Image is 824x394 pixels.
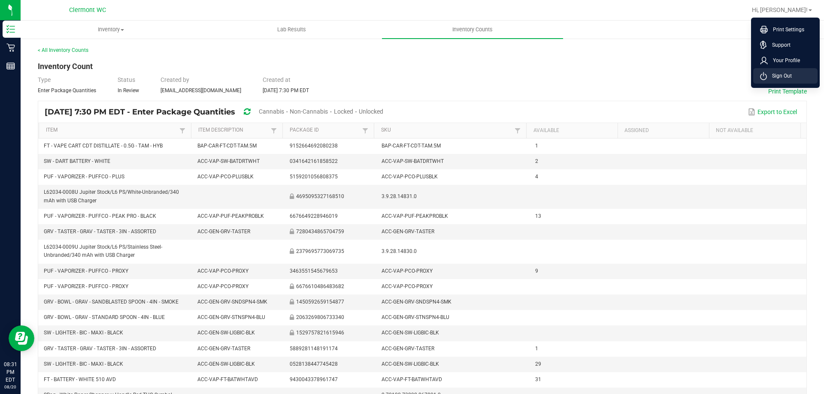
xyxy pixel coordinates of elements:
span: 7280434865704759 [296,229,344,235]
span: 1 [535,143,538,149]
span: GRV - TASTER - GRAV - TASTER - 3IN - ASSORTED [44,229,156,235]
span: ACC-GEN-GRV-SNDSPN4-SMK [382,299,451,305]
div: [DATE] 7:30 PM EDT - Enter Package Quantities [45,104,390,120]
span: 3.9.28.14830.0 [382,248,417,254]
span: Inventory Count [38,62,93,71]
span: ACC-VAP-SW-BATDRTWHT [197,158,260,164]
span: PUF - VAPORIZER - PUFFCO - PLUS [44,174,124,180]
span: ACC-GEN-GRV-STNSPN4-BLU [197,314,265,320]
a: Inventory Counts [382,21,563,39]
span: Non-Cannabis [290,108,328,115]
inline-svg: Retail [6,43,15,52]
span: 4 [535,174,538,180]
span: BAP-CAR-FT-CDT-TAM.5M [382,143,441,149]
span: Status [118,76,135,83]
a: Inventory [21,21,201,39]
span: Clermont WC [69,6,106,14]
span: ACC-GEN-GRV-STNSPN4-BLU [382,314,449,320]
span: 29 [535,361,541,367]
span: ACC-GEN-GRV-TASTER [197,346,250,352]
span: Hi, [PERSON_NAME]! [752,6,808,13]
span: 6676649228946019 [290,213,338,219]
span: ACC-GEN-GRV-TASTER [382,346,434,352]
span: Created by [161,76,189,83]
span: 1529757821615946 [296,330,344,336]
span: GRV - BOWL - GRAV - SANDBLASTED SPOON - 4IN - SMOKE [44,299,179,305]
span: FT - BATTERY - WHITE 510 AVD [44,376,116,382]
span: ACC-VAP-SW-BATDRTWHT [382,158,444,164]
span: 1 [535,346,538,352]
span: ACC-VAP-PCO-PLUSBLK [197,174,254,180]
span: ACC-VAP-PCO-PROXY [197,283,248,289]
a: Filter [177,125,188,136]
span: ACC-GEN-SW-LIGBIC-BLK [197,330,255,336]
span: Cannabis [259,108,284,115]
span: 9152664692080238 [290,143,338,149]
span: ACC-VAP-PCO-PROXY [197,268,248,274]
span: [EMAIL_ADDRESS][DOMAIN_NAME] [161,87,241,93]
span: 2 [535,158,538,164]
span: [DATE] 7:30 PM EDT [263,87,309,93]
span: 6676610486483682 [296,283,344,289]
span: Support [767,41,791,49]
span: 3.9.28.14831.0 [382,193,417,199]
span: Sign Out [767,72,792,80]
span: ACC-VAP-FT-BATWHTAVD [382,376,442,382]
span: ACC-VAP-FT-BATWHTAVD [197,376,258,382]
span: 0528138447745428 [290,361,338,367]
button: Print Template [768,87,807,96]
span: SW - LIGHTER - BIC - MAXI - BLACK [44,361,123,367]
span: 0341642161858522 [290,158,338,164]
iframe: Resource center [9,325,34,351]
li: Sign Out [753,68,818,84]
span: FT - VAPE CART CDT DISTILLATE - 0.5G - TAM - HYB [44,143,163,149]
span: In Review [118,87,139,93]
span: L62034-0009U Jupiter Stock/L6 PS/Stainless Steel-Unbranded/340 mAh with USB Charger [44,244,162,258]
span: PUF - VAPORIZER - PUFFCO - PROXY [44,283,128,289]
th: Assigned [618,123,709,138]
span: PUF - VAPORIZER - PUFFCO - PEAK PRO - BLACK [44,213,156,219]
span: ACC-GEN-SW-LIGBIC-BLK [197,361,255,367]
span: 3463551545679653 [290,268,338,274]
span: 2063269806733340 [296,314,344,320]
span: 9 [535,268,538,274]
span: 31 [535,376,541,382]
a: Filter [360,125,370,136]
span: 2379695773069735 [296,248,344,254]
p: 08/20 [4,384,17,390]
span: ACC-VAP-PUF-PEAKPROBLK [382,213,448,219]
span: L62034-0008U Jupiter Stock/L6 PS/White-Unbranded/340 mAh with USB Charger [44,189,179,203]
inline-svg: Reports [6,62,15,70]
a: Package IdSortable [290,127,360,134]
span: ACC-VAP-PUF-PEAKPROBLK [197,213,264,219]
a: Lab Results [201,21,382,39]
span: PUF - VAPORIZER - PUFFCO - PROXY [44,268,128,274]
span: Created at [263,76,291,83]
span: ACC-VAP-PCO-PROXY [382,268,433,274]
span: ACC-GEN-SW-LIGBIC-BLK [382,330,439,336]
span: Inventory [21,26,201,33]
th: Available [526,123,618,138]
span: 5889281148191174 [290,346,338,352]
span: ACC-GEN-GRV-TASTER [197,229,250,235]
span: Print Settings [768,25,804,34]
a: < All Inventory Counts [38,47,88,53]
span: Enter Package Quantities [38,87,96,93]
span: 13 [535,213,541,219]
span: Unlocked [359,108,383,115]
span: ACC-GEN-GRV-SNDSPN4-SMK [197,299,267,305]
span: ACC-GEN-SW-LIGBIC-BLK [382,361,439,367]
th: Not Available [709,123,800,138]
span: BAP-CAR-FT-CDT-TAM.5M [197,143,257,149]
button: Export to Excel [746,105,799,119]
span: Locked [334,108,353,115]
span: 9430043378961747 [290,376,338,382]
span: Lab Results [266,26,318,33]
span: ACC-GEN-GRV-TASTER [382,229,434,235]
inline-svg: Inventory [6,25,15,33]
a: Support [760,41,814,49]
span: Your Profile [768,56,800,65]
span: 4695095327168510 [296,193,344,199]
a: SKUSortable [381,127,512,134]
span: ACC-VAP-PCO-PLUSBLK [382,174,438,180]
